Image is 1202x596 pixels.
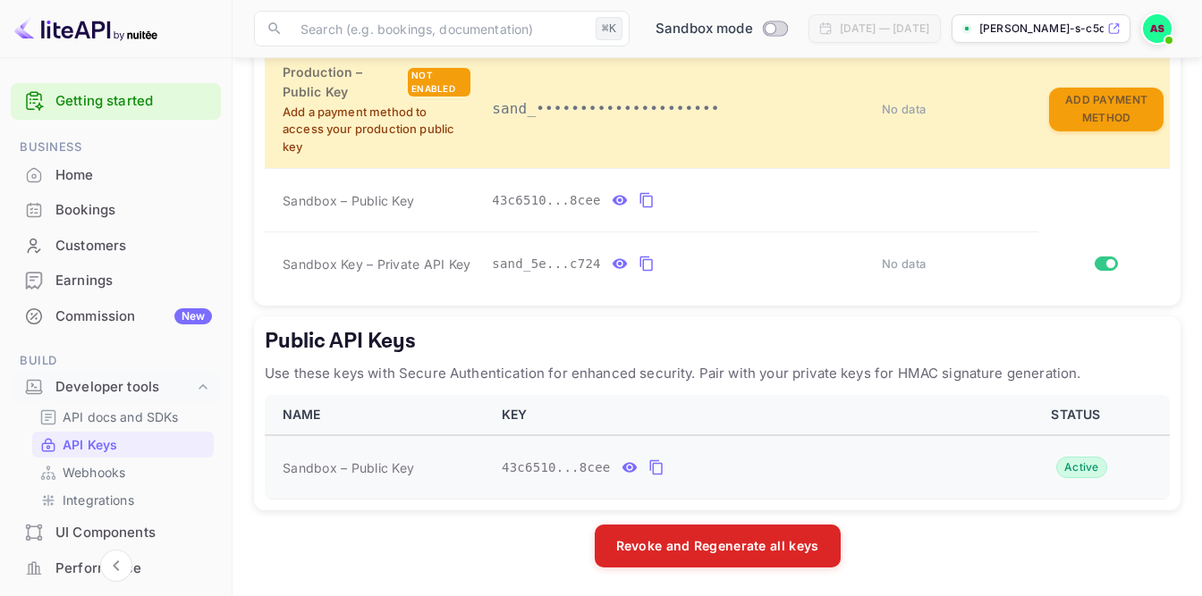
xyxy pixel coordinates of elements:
[63,435,117,454] p: API Keys
[55,271,212,291] div: Earnings
[39,435,207,454] a: API Keys
[1143,14,1172,43] img: Alberto S
[11,551,221,586] div: Performance
[32,404,214,430] div: API docs and SDKs
[290,11,588,46] input: Search (e.g. bookings, documentation)
[283,63,404,102] h6: Production – Public Key
[265,395,1170,499] table: public api keys table
[39,407,207,426] a: API docs and SDKs
[11,264,221,298] div: Earnings
[491,395,989,435] th: KEY
[11,158,221,191] a: Home
[283,191,414,210] span: Sandbox – Public Key
[656,19,753,39] span: Sandbox mode
[63,491,134,509] p: Integrations
[283,256,470,272] span: Sandbox Key – Private API Key
[11,372,221,403] div: Developer tools
[55,558,212,579] div: Performance
[595,525,841,567] button: Revoke and Regenerate all keys
[492,191,601,210] span: 43c6510...8cee
[39,491,207,509] a: Integrations
[283,104,470,156] p: Add a payment method to access your production public key
[11,516,221,550] div: UI Components
[32,459,214,485] div: Webhooks
[32,487,214,513] div: Integrations
[596,17,622,40] div: ⌘K
[55,165,212,186] div: Home
[492,255,601,273] span: sand_5e...c724
[283,458,414,477] span: Sandbox – Public Key
[55,200,212,221] div: Bookings
[55,377,194,398] div: Developer tools
[55,91,212,112] a: Getting started
[265,395,491,435] th: NAME
[174,308,212,324] div: New
[63,407,179,426] p: API docs and SDKs
[979,21,1104,37] p: [PERSON_NAME]-s-c5qo1.nuitee...
[11,264,221,297] a: Earnings
[408,68,470,97] div: Not enabled
[11,138,221,157] span: Business
[11,551,221,584] a: Performance
[840,21,929,37] div: [DATE] — [DATE]
[11,158,221,193] div: Home
[11,516,221,549] a: UI Components
[882,256,927,271] span: No data
[989,395,1170,435] th: STATUS
[100,550,132,582] button: Collapse navigation
[11,299,221,334] div: CommissionNew
[1049,88,1164,131] button: Add Payment Method
[648,19,794,39] div: Switch to Production mode
[63,463,125,482] p: Webhooks
[502,458,611,477] span: 43c6510...8cee
[882,102,927,116] span: No data
[11,83,221,120] div: Getting started
[265,327,1170,356] h5: Public API Keys
[11,229,221,262] a: Customers
[1056,457,1107,478] div: Active
[1049,100,1164,115] a: Add Payment Method
[492,98,859,120] p: sand_•••••••••••••••••••••
[11,351,221,371] span: Build
[11,229,221,264] div: Customers
[55,236,212,256] div: Customers
[32,432,214,457] div: API Keys
[55,523,212,543] div: UI Components
[11,299,221,332] a: CommissionNew
[265,363,1170,384] p: Use these keys with Secure Authentication for enhanced security. Pair with your private keys for ...
[39,463,207,482] a: Webhooks
[11,193,221,226] a: Bookings
[55,306,212,327] div: Commission
[11,193,221,228] div: Bookings
[14,14,157,43] img: LiteAPI logo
